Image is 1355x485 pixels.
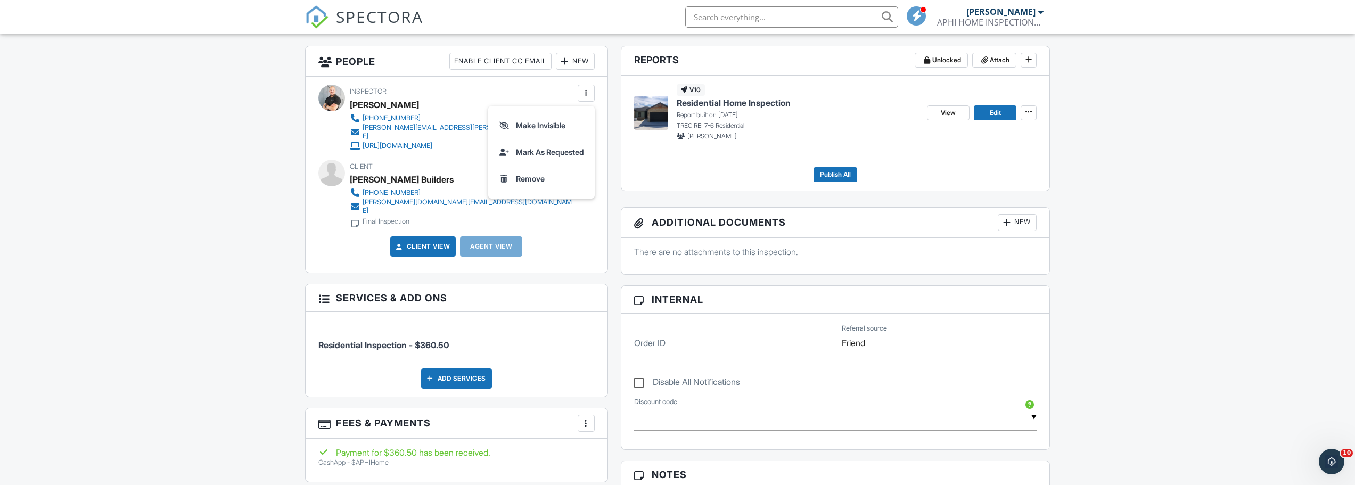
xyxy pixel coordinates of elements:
a: [URL][DOMAIN_NAME] [350,141,575,151]
p: CashApp - $APHIHome [318,458,595,467]
h3: Fees & Payments [306,408,607,439]
span: Client [350,162,373,170]
a: [PERSON_NAME][DOMAIN_NAME][EMAIL_ADDRESS][DOMAIN_NAME] [350,198,575,215]
p: There are no attachments to this inspection. [634,246,1037,258]
div: APHI HOME INSPECTIONS, LLC. [937,17,1044,28]
a: Client View [394,241,450,252]
input: Search everything... [685,6,898,28]
div: [PERSON_NAME] Builders [350,171,454,187]
a: [PHONE_NUMBER] [350,187,575,198]
div: [PERSON_NAME] [350,97,419,113]
div: Payment for $360.50 has been received. [318,447,595,458]
div: [PERSON_NAME][EMAIL_ADDRESS][PERSON_NAME][DOMAIN_NAME] [363,124,575,141]
h3: People [306,46,607,77]
div: [PHONE_NUMBER] [363,188,421,197]
span: Inspector [350,87,387,95]
a: SPECTORA [305,14,423,37]
iframe: Intercom live chat [1319,449,1344,474]
div: [PHONE_NUMBER] [363,114,421,122]
div: [PERSON_NAME][DOMAIN_NAME][EMAIL_ADDRESS][DOMAIN_NAME] [363,198,575,215]
div: New [998,214,1037,231]
label: Order ID [634,337,666,349]
a: Remove [495,166,588,192]
h3: Services & Add ons [306,284,607,312]
div: New [556,53,595,70]
li: Service: Residential Inspection [318,320,595,359]
a: [PERSON_NAME][EMAIL_ADDRESS][PERSON_NAME][DOMAIN_NAME] [350,124,575,141]
div: Final Inspection [363,217,409,226]
label: Discount code [634,397,677,407]
div: Enable Client CC Email [449,53,552,70]
a: [PHONE_NUMBER] [350,113,575,124]
a: Mark As Requested [495,139,588,166]
div: [URL][DOMAIN_NAME] [363,142,432,150]
a: Make Invisible [495,112,588,139]
span: SPECTORA [336,5,423,28]
div: Add Services [421,368,492,389]
label: Disable All Notifications [634,377,740,390]
div: [PERSON_NAME] [966,6,1036,17]
h3: Additional Documents [621,208,1050,238]
span: Residential Inspection - $360.50 [318,340,449,350]
span: 10 [1341,449,1353,457]
h3: Internal [621,286,1050,314]
img: The Best Home Inspection Software - Spectora [305,5,329,29]
label: Referral source [842,324,887,333]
